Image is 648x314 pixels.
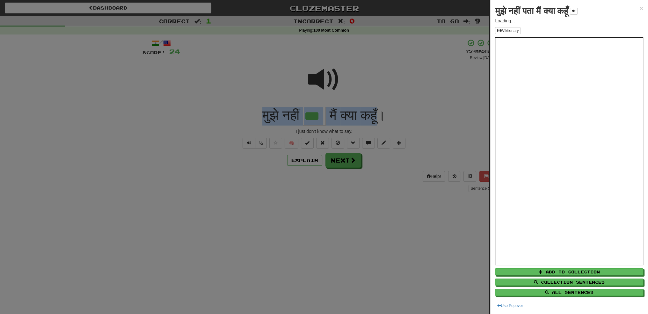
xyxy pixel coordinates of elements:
button: Collection Sentences [495,279,643,286]
p: Loading... [495,18,643,24]
button: Wiktionary [495,27,521,34]
button: All Sentences [495,289,643,296]
span: × [639,4,643,12]
button: Add to Collection [495,268,643,275]
strong: मुझे नहीं पता मैं क्या कहूँ [495,6,568,16]
button: Close [639,5,643,11]
button: Use Popover [495,302,525,309]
